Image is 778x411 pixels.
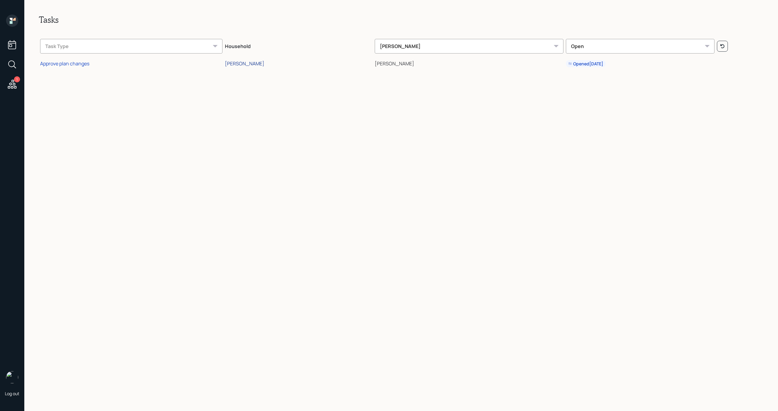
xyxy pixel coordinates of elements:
[39,15,763,25] h2: Tasks
[14,76,20,82] div: 1
[224,35,374,56] th: Household
[375,39,563,54] div: [PERSON_NAME]
[568,61,603,67] div: Opened [DATE]
[40,39,222,54] div: Task Type
[40,60,89,67] div: Approve plan changes
[374,56,565,70] td: [PERSON_NAME]
[5,391,19,396] div: Log out
[6,371,18,383] img: michael-russo-headshot.png
[225,60,264,67] div: [PERSON_NAME]
[566,39,714,54] div: Open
